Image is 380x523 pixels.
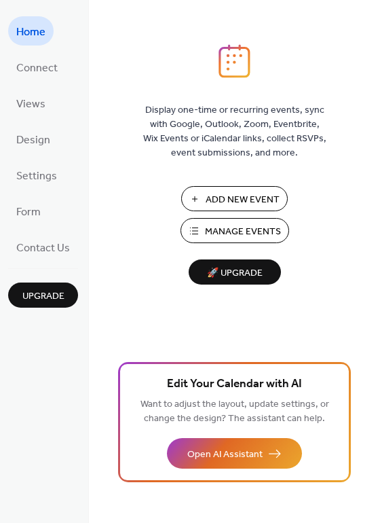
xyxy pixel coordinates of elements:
[8,232,78,261] a: Contact Us
[187,448,263,462] span: Open AI Assistant
[8,88,54,118] a: Views
[143,103,326,160] span: Display one-time or recurring events, sync with Google, Outlook, Zoom, Eventbrite, Wix Events or ...
[218,44,250,78] img: logo_icon.svg
[8,160,65,190] a: Settings
[16,238,70,259] span: Contact Us
[22,289,64,304] span: Upgrade
[8,283,78,308] button: Upgrade
[8,52,66,82] a: Connect
[167,438,302,469] button: Open AI Assistant
[16,58,58,79] span: Connect
[181,186,288,211] button: Add New Event
[140,395,329,428] span: Want to adjust the layout, update settings, or change the design? The assistant can help.
[206,193,280,207] span: Add New Event
[8,16,54,46] a: Home
[16,202,41,223] span: Form
[8,124,58,154] a: Design
[16,22,45,43] span: Home
[189,259,281,285] button: 🚀 Upgrade
[167,375,302,394] span: Edit Your Calendar with AI
[16,130,50,151] span: Design
[16,94,45,115] span: Views
[8,196,49,226] a: Form
[205,225,281,239] span: Manage Events
[180,218,289,243] button: Manage Events
[16,166,57,187] span: Settings
[197,264,273,283] span: 🚀 Upgrade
